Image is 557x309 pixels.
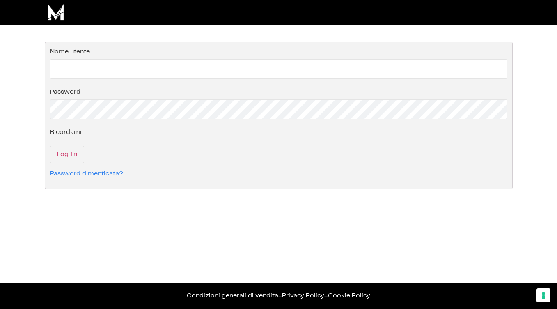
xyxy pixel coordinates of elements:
[282,293,324,299] a: Privacy Policy
[536,288,550,302] button: Le tue preferenze relative al consenso per le tecnologie di tracciamento
[8,291,549,301] p: – –
[50,59,507,79] input: Nome utente
[328,293,370,299] span: Cookie Policy
[50,89,80,95] label: Password
[50,171,123,177] a: Password dimenticata?
[50,48,90,55] label: Nome utente
[187,293,278,299] a: Condizioni generali di vendita
[50,146,84,163] input: Log In
[50,129,82,136] label: Ricordami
